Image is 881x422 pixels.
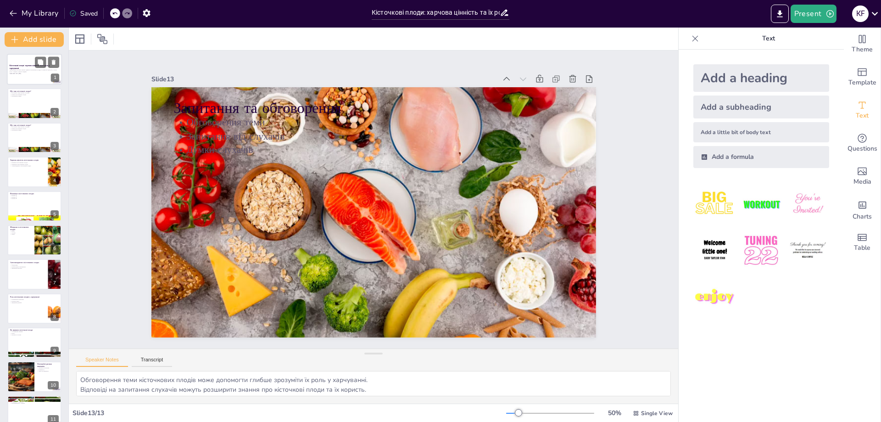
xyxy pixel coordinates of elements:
[48,56,59,68] button: Delete Slide
[786,183,829,225] img: 3.jpeg
[10,159,45,162] p: Харчова цінність кісточкових плодів
[844,61,881,94] div: Add ready made slides
[7,327,61,358] div: 9
[856,111,869,121] span: Text
[853,212,872,222] span: Charts
[50,108,59,116] div: 2
[693,229,736,272] img: 4.jpeg
[693,183,736,225] img: 1.jpeg
[10,234,32,236] p: Залізо
[693,122,829,142] div: Add a little bit of body text
[786,229,829,272] img: 6.jpeg
[195,58,590,162] p: Запитання та обговорення
[10,268,45,270] p: Зміцнення імунітету
[50,279,59,287] div: 7
[10,232,32,234] p: Магній
[50,313,59,321] div: 8
[848,144,877,154] span: Questions
[693,64,829,92] div: Add a heading
[740,183,782,225] img: 2.jpeg
[5,32,64,47] button: Add slide
[10,329,59,332] p: Як вживати кісточкові плоди
[10,266,45,268] p: Профілактика захворювань
[7,54,62,85] div: 1
[37,367,59,369] p: Токсини в кісточках
[10,334,59,336] p: Десерти та салати
[10,128,59,129] p: Користь кісточкових плодів
[852,5,869,23] button: К F
[50,347,59,355] div: 9
[10,197,59,199] p: Вітамін E
[10,92,59,94] p: Кісточкові плоди містять кісточки
[10,300,45,302] p: Контроль ваги
[10,230,32,232] p: Калій
[10,90,59,92] p: Що таке кісточкові плоди?
[10,64,50,69] strong: Кісточкові плоди: харчова цінність та їх роль у харчуванні
[10,295,45,298] p: Роль кісточкових плодів у харчуванні
[10,69,59,73] p: Презентація розгляне харчову цінність кісточкових плодів, їх вплив на здоров'я, а також роль у ра...
[10,401,59,403] p: Помірність у вживанні
[10,399,59,401] p: Корисність кісточкових плодів
[50,244,59,253] div: 6
[853,177,871,187] span: Media
[844,193,881,226] div: Add charts and graphs
[7,6,62,21] button: My Library
[10,93,59,95] p: Користь кісточкових плодів
[69,9,98,18] div: Saved
[10,397,59,400] p: Висновки
[10,264,45,266] p: Флавоноїди
[50,142,59,150] div: 3
[844,226,881,259] div: Add a table
[50,210,59,219] div: 5
[10,196,59,198] p: Вітамін C
[10,403,59,405] p: Різноманітність у раціоні
[7,361,61,392] div: 10
[854,243,870,253] span: Table
[372,6,500,19] input: Insert title
[848,78,876,88] span: Template
[97,34,108,45] span: Position
[771,5,789,23] button: Export to PowerPoint
[37,362,59,367] p: Потенційні ризики вживання
[10,162,45,164] p: Вітаміни в кісточкових плодах
[10,95,59,97] p: Різноманіття видів
[10,298,45,300] p: Покращення травлення
[10,332,59,334] p: Напої
[791,5,836,23] button: Present
[72,32,87,46] div: Layout
[10,331,59,332] p: Споживання свіжими
[703,28,835,50] p: Text
[7,123,61,153] div: 3
[852,45,873,55] span: Theme
[10,165,45,167] p: Антиоксиданти в кісточкових плодах
[37,368,59,370] p: Помірність
[51,74,59,82] div: 1
[7,191,61,221] div: 5
[37,370,59,372] p: Увага до вживання
[7,225,61,255] div: 6
[7,259,61,289] div: 7
[187,102,581,199] p: Думки слухачів
[844,160,881,193] div: Add images, graphics, shapes or video
[7,88,61,118] div: 2
[48,381,59,389] div: 10
[10,192,59,195] p: Вітаміни в кісточкових плодах
[7,157,61,187] div: 4
[50,176,59,185] div: 4
[10,163,45,165] p: Мінерали в кісточкових плодах
[10,261,45,264] p: Антиоксиданти в кісточкових плодах
[10,302,45,304] p: Зміцнення здоров'я
[72,409,506,417] div: Slide 13 / 13
[693,146,829,168] div: Add a formula
[641,410,673,417] span: Single View
[180,31,520,112] div: Slide 13
[76,371,671,396] textarea: Обговорення теми кісточкових плодів може допомогти глибше зрозуміти їх роль у харчуванні. Відпові...
[132,357,173,367] button: Transcript
[10,129,59,131] p: Різноманіття видів
[852,6,869,22] div: К F
[10,73,59,74] p: Generated with [URL]
[844,94,881,127] div: Add text boxes
[693,276,736,319] img: 7.jpeg
[740,229,782,272] img: 5.jpeg
[844,127,881,160] div: Get real-time input from your audience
